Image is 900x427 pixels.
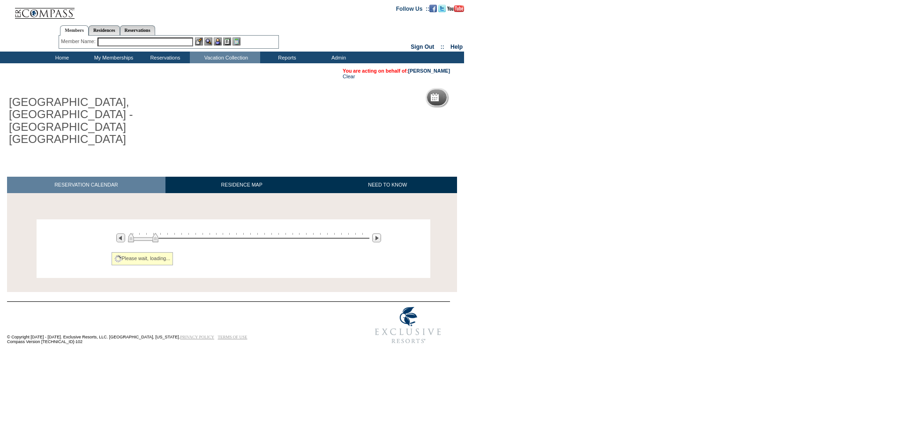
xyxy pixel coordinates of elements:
[87,52,138,63] td: My Memberships
[7,177,165,193] a: RESERVATION CALENDAR
[35,52,87,63] td: Home
[411,44,434,50] a: Sign Out
[318,177,457,193] a: NEED TO KNOW
[447,5,464,11] a: Subscribe to our YouTube Channel
[116,233,125,242] img: Previous
[312,52,363,63] td: Admin
[7,94,217,148] h1: [GEOGRAPHIC_DATA], [GEOGRAPHIC_DATA] - [GEOGRAPHIC_DATA] [GEOGRAPHIC_DATA]
[114,255,122,262] img: spinner2.gif
[450,44,463,50] a: Help
[447,5,464,12] img: Subscribe to our YouTube Channel
[195,37,203,45] img: b_edit.gif
[60,25,89,36] a: Members
[441,44,444,50] span: ::
[120,25,155,35] a: Reservations
[7,302,335,349] td: © Copyright [DATE] - [DATE]. Exclusive Resorts, LLC. [GEOGRAPHIC_DATA], [US_STATE]. Compass Versi...
[180,335,214,339] a: PRIVACY POLICY
[232,37,240,45] img: b_calculator.gif
[429,5,437,11] a: Become our fan on Facebook
[343,74,355,79] a: Clear
[214,37,222,45] img: Impersonate
[438,5,446,12] img: Follow us on Twitter
[190,52,260,63] td: Vacation Collection
[223,37,231,45] img: Reservations
[165,177,318,193] a: RESIDENCE MAP
[343,68,450,74] span: You are acting on behalf of:
[372,233,381,242] img: Next
[438,5,446,11] a: Follow us on Twitter
[218,335,247,339] a: TERMS OF USE
[204,37,212,45] img: View
[408,68,450,74] a: [PERSON_NAME]
[366,302,450,349] img: Exclusive Resorts
[442,95,514,101] h5: Reservation Calendar
[112,252,173,265] div: Please wait, loading...
[89,25,120,35] a: Residences
[396,5,429,12] td: Follow Us ::
[260,52,312,63] td: Reports
[138,52,190,63] td: Reservations
[61,37,97,45] div: Member Name:
[429,5,437,12] img: Become our fan on Facebook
